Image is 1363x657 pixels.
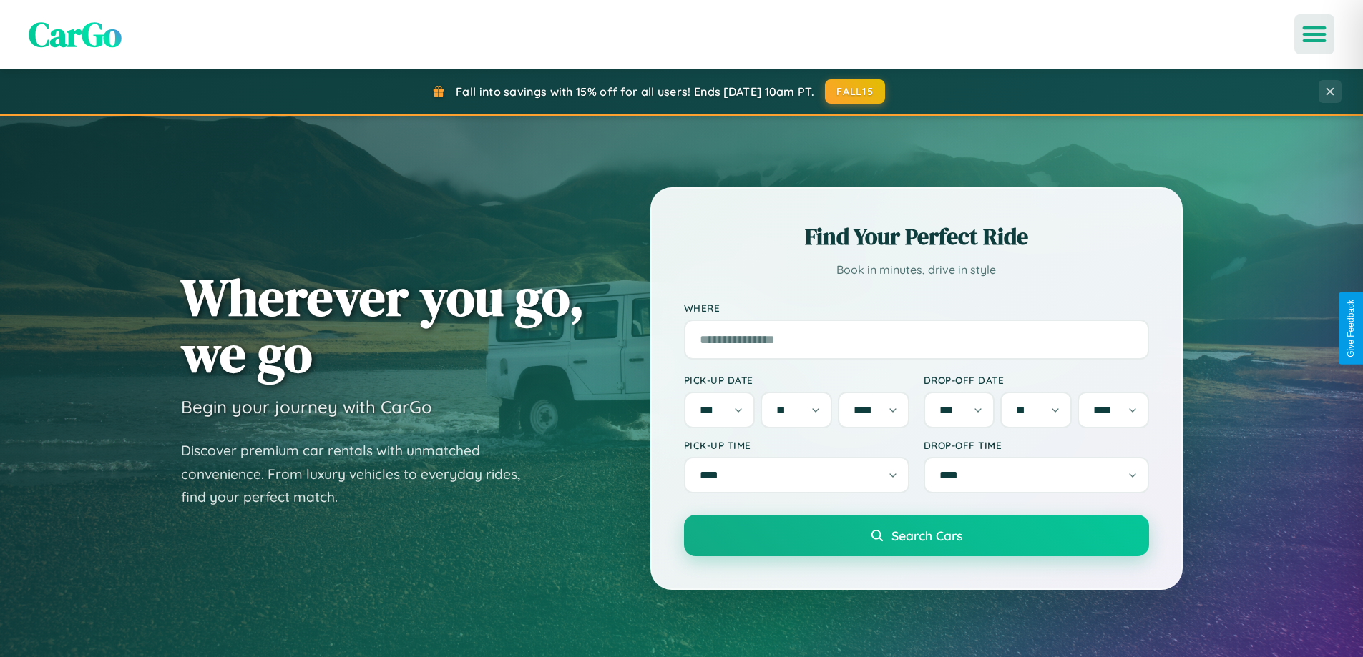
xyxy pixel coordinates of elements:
[1346,300,1356,357] div: Give Feedback
[924,374,1149,386] label: Drop-off Date
[684,221,1149,252] h2: Find Your Perfect Ride
[456,84,814,99] span: Fall into savings with 15% off for all users! Ends [DATE] 10am PT.
[924,439,1149,451] label: Drop-off Time
[684,374,909,386] label: Pick-up Date
[825,79,885,104] button: FALL15
[891,528,962,543] span: Search Cars
[684,260,1149,280] p: Book in minutes, drive in style
[181,396,432,418] h3: Begin your journey with CarGo
[684,302,1149,314] label: Where
[684,439,909,451] label: Pick-up Time
[684,515,1149,556] button: Search Cars
[181,269,585,382] h1: Wherever you go, we go
[1294,14,1334,54] button: Open menu
[181,439,539,509] p: Discover premium car rentals with unmatched convenience. From luxury vehicles to everyday rides, ...
[29,11,122,58] span: CarGo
